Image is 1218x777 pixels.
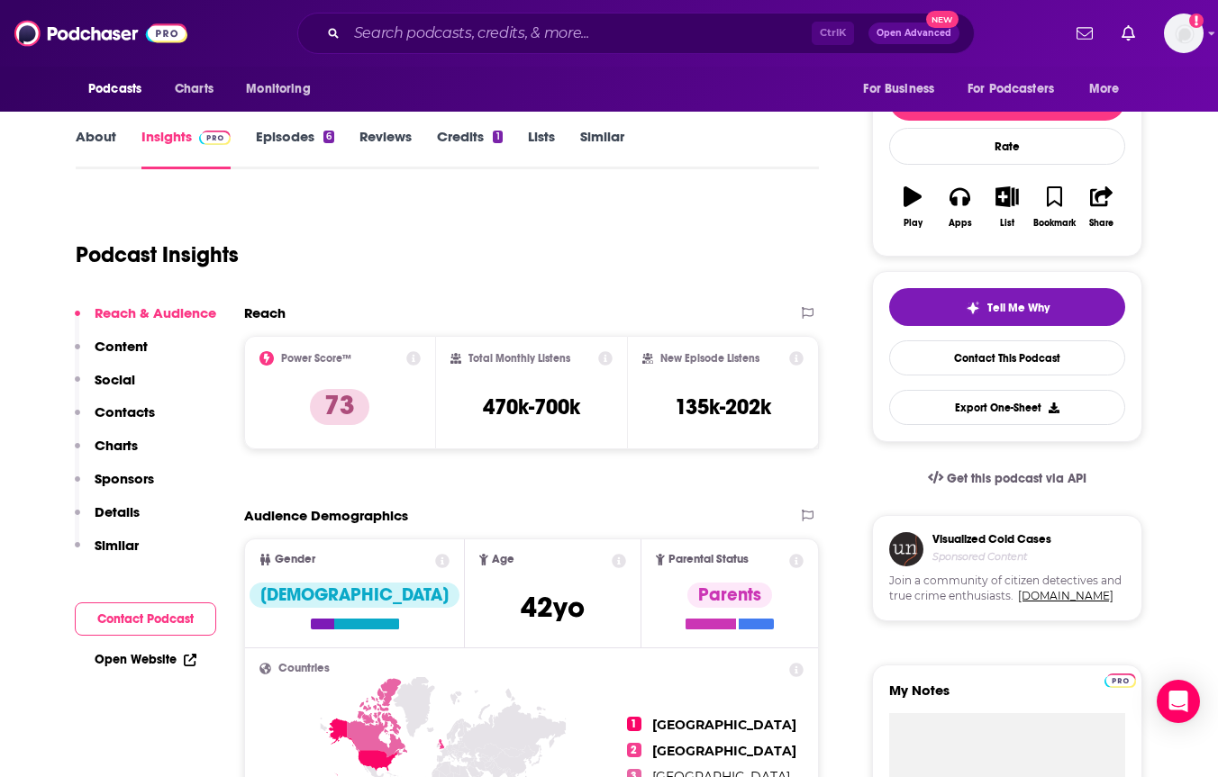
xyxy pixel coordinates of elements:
[652,743,796,759] span: [GEOGRAPHIC_DATA]
[359,128,412,169] a: Reviews
[947,471,1086,486] span: Get this podcast via API
[889,532,923,566] img: coldCase.18b32719.png
[75,338,148,371] button: Content
[528,128,555,169] a: Lists
[580,128,624,169] a: Similar
[675,393,771,420] h3: 135k-202k
[932,550,1051,563] h4: Sponsored Content
[1069,18,1100,49] a: Show notifications dropdown
[1089,77,1120,102] span: More
[932,532,1051,547] h3: Visualized Cold Cases
[627,717,641,731] span: 1
[76,72,165,106] button: open menu
[141,128,231,169] a: InsightsPodchaser Pro
[163,72,224,106] a: Charts
[199,131,231,145] img: Podchaser Pro
[95,537,139,554] p: Similar
[936,175,983,239] button: Apps
[75,371,135,404] button: Social
[984,175,1031,239] button: List
[863,77,934,102] span: For Business
[1018,589,1113,602] a: [DOMAIN_NAME]
[233,72,333,106] button: open menu
[889,128,1125,165] div: Rate
[250,583,459,608] div: [DEMOGRAPHIC_DATA]
[872,515,1142,664] a: Visualized Cold CasesSponsored ContentJoin a community of citizen detectives and true crime enthu...
[323,131,334,143] div: 6
[1104,671,1136,688] a: Pro website
[1164,14,1204,53] button: Show profile menu
[889,682,1125,713] label: My Notes
[956,72,1080,106] button: open menu
[244,507,408,524] h2: Audience Demographics
[1031,175,1077,239] button: Bookmark
[1114,18,1142,49] a: Show notifications dropdown
[1078,175,1125,239] button: Share
[75,537,139,570] button: Similar
[310,389,369,425] p: 73
[889,175,936,239] button: Play
[1164,14,1204,53] span: Logged in as evankrask
[75,437,138,470] button: Charts
[14,16,187,50] img: Podchaser - Follow, Share and Rate Podcasts
[1164,14,1204,53] img: User Profile
[75,403,155,437] button: Contacts
[297,13,975,54] div: Search podcasts, credits, & more...
[95,338,148,355] p: Content
[76,241,239,268] h1: Podcast Insights
[468,352,570,365] h2: Total Monthly Listens
[652,717,796,733] span: [GEOGRAPHIC_DATA]
[949,218,972,229] div: Apps
[687,583,772,608] div: Parents
[889,340,1125,375] a: Contact This Podcast
[1089,218,1113,229] div: Share
[75,470,154,503] button: Sponsors
[904,218,923,229] div: Play
[1157,680,1200,723] div: Open Intercom Messenger
[95,403,155,420] p: Contacts
[1033,218,1076,229] div: Bookmark
[347,19,812,48] input: Search podcasts, credits, & more...
[889,288,1125,326] button: tell me why sparkleTell Me Why
[492,554,514,565] span: Age
[812,22,854,45] span: Ctrl K
[88,77,141,102] span: Podcasts
[968,77,1054,102] span: For Podcasters
[868,23,959,44] button: Open AdvancedNew
[889,390,1125,425] button: Export One-Sheet
[244,304,286,321] h2: Reach
[175,77,214,102] span: Charts
[1189,14,1204,28] svg: Add a profile image
[95,470,154,487] p: Sponsors
[627,743,641,757] span: 2
[246,77,310,102] span: Monitoring
[987,301,1050,315] span: Tell Me Why
[278,663,330,674] span: Countries
[95,304,216,321] p: Reach & Audience
[281,352,351,365] h2: Power Score™
[95,503,140,520] p: Details
[483,393,580,420] h3: 470k-700k
[1104,673,1136,688] img: Podchaser Pro
[889,574,1125,604] span: Join a community of citizen detectives and true crime enthusiasts.
[1077,72,1142,106] button: open menu
[76,128,116,169] a: About
[75,503,140,537] button: Details
[95,371,135,388] p: Social
[660,352,759,365] h2: New Episode Listens
[493,131,502,143] div: 1
[877,29,951,38] span: Open Advanced
[75,602,216,636] button: Contact Podcast
[1000,218,1014,229] div: List
[521,590,585,625] span: 42 yo
[913,456,1101,501] a: Get this podcast via API
[850,72,957,106] button: open menu
[275,554,315,565] span: Gender
[926,11,959,28] span: New
[256,128,334,169] a: Episodes6
[668,554,749,565] span: Parental Status
[95,652,196,667] a: Open Website
[75,304,216,338] button: Reach & Audience
[437,128,502,169] a: Credits1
